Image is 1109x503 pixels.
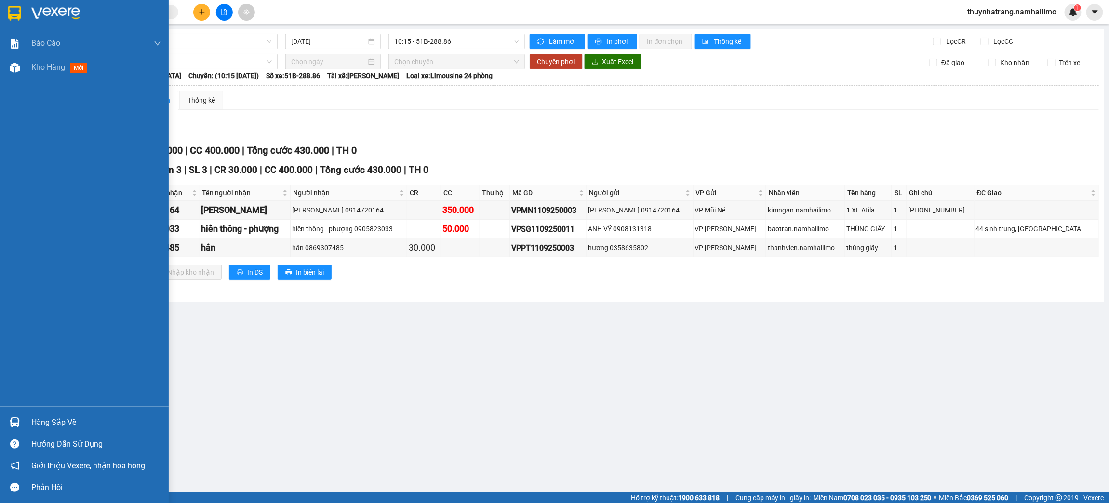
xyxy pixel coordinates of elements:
[592,58,599,66] span: download
[200,201,291,220] td: IVANOVA OLGA
[512,187,576,198] span: Mã GD
[678,494,720,502] strong: 1900 633 818
[934,496,937,500] span: ⚪️
[1076,4,1079,11] span: 1
[187,95,215,106] div: Thống kê
[292,242,405,253] div: hân 0869307485
[31,460,145,472] span: Giới thiệu Vexere, nhận hoa hồng
[407,185,441,201] th: CR
[702,38,710,46] span: bar-chart
[813,492,932,503] span: Miền Nam
[960,6,1065,18] span: thuynhatrang.namhailimo
[332,145,334,156] span: |
[200,220,291,238] td: hiển thông - phượng
[939,492,1009,503] span: Miền Bắc
[1016,492,1017,503] span: |
[937,57,968,68] span: Đã giao
[607,36,629,47] span: In phơi
[511,204,585,216] div: VPMN1109250003
[442,203,478,217] div: 350.000
[210,164,212,175] span: |
[442,222,478,236] div: 50.000
[694,201,766,220] td: VP Mũi Né
[291,36,366,47] input: 11/09/2025
[406,70,493,81] span: Loại xe: Limousine 24 phòng
[10,483,19,492] span: message
[189,164,207,175] span: SL 3
[768,224,843,234] div: baotran.namhailimo
[184,164,187,175] span: |
[394,34,519,49] span: 10:15 - 51B-288.86
[315,164,318,175] span: |
[584,54,641,69] button: downloadXuất Excel
[202,187,281,198] span: Tên người nhận
[229,265,270,280] button: printerIn DS
[510,220,587,238] td: VPSG1109250011
[511,223,585,235] div: VPSG1109250011
[247,145,329,156] span: Tổng cước 430.000
[156,164,182,175] span: Đơn 3
[727,492,728,503] span: |
[10,461,19,470] span: notification
[292,224,405,234] div: hiển thông - phượng 0905823033
[990,36,1015,47] span: Lọc CC
[1074,4,1081,11] sup: 1
[10,39,20,49] img: solution-icon
[404,164,406,175] span: |
[238,4,255,21] button: aim
[996,57,1033,68] span: Kho nhận
[320,164,401,175] span: Tổng cước 430.000
[907,185,975,201] th: Ghi chú
[31,415,161,430] div: Hàng sắp về
[221,9,227,15] span: file-add
[265,164,313,175] span: CC 400.000
[695,34,751,49] button: bar-chartThống kê
[193,4,210,21] button: plus
[892,185,907,201] th: SL
[967,494,1009,502] strong: 0369 525 060
[247,267,263,278] span: In DS
[31,63,65,72] span: Kho hàng
[511,242,585,254] div: VPPT1109250003
[216,4,233,21] button: file-add
[327,70,399,81] span: Tài xế: [PERSON_NAME]
[695,242,764,253] div: VP [PERSON_NAME]
[201,222,289,236] div: hiển thông - phượng
[201,203,289,217] div: [PERSON_NAME]
[595,38,603,46] span: printer
[31,480,161,495] div: Phản hồi
[695,224,764,234] div: VP [PERSON_NAME]
[242,145,244,156] span: |
[1086,4,1103,21] button: caret-down
[1069,8,1078,16] img: icon-new-feature
[409,241,439,254] div: 30.000
[480,185,510,201] th: Thu hộ
[588,224,692,234] div: ANH VỸ 0908131318
[190,145,240,156] span: CC 400.000
[588,205,692,215] div: [PERSON_NAME] 0914720164
[10,439,19,449] span: question-circle
[588,242,692,253] div: hương 0358635802
[278,265,332,280] button: printerIn biên lai
[942,36,967,47] span: Lọc CR
[266,70,320,81] span: Số xe: 51B-288.86
[640,34,692,49] button: In đơn chọn
[1056,494,1062,501] span: copyright
[909,205,973,215] div: [PHONE_NUMBER]
[696,187,756,198] span: VP Gửi
[977,187,1089,198] span: ĐC Giao
[154,40,161,47] span: down
[199,9,205,15] span: plus
[285,269,292,277] span: printer
[31,37,60,49] span: Báo cáo
[243,9,250,15] span: aim
[260,164,262,175] span: |
[291,56,366,67] input: Chọn ngày
[847,242,891,253] div: thùng giấy
[537,38,546,46] span: sync
[530,34,585,49] button: syncLàm mới
[588,34,637,49] button: printerIn phơi
[894,224,905,234] div: 1
[847,205,891,215] div: 1 XE Atila
[394,54,519,69] span: Chọn chuyến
